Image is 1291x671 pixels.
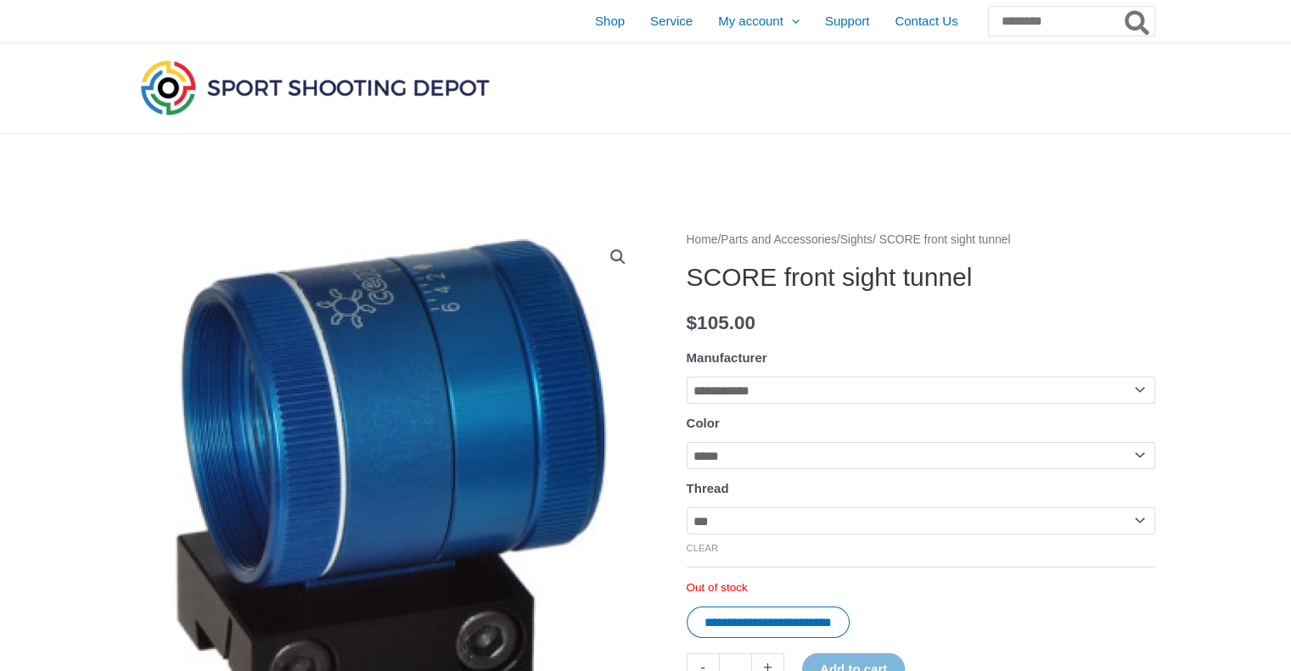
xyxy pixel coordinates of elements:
[687,312,755,333] bdi: 105.00
[1121,7,1154,36] button: Search
[687,543,719,553] a: Clear options
[840,233,873,246] a: Sights
[687,262,1155,293] h1: SCORE front sight tunnel
[687,416,720,430] label: Color
[687,350,767,365] label: Manufacturer
[687,312,698,333] span: $
[687,233,718,246] a: Home
[687,229,1155,251] nav: Breadcrumb
[687,481,729,495] label: Thread
[687,580,1155,596] p: Out of stock
[603,242,633,272] a: View full-screen image gallery
[137,56,493,119] img: Sport Shooting Depot
[721,233,837,246] a: Parts and Accessories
